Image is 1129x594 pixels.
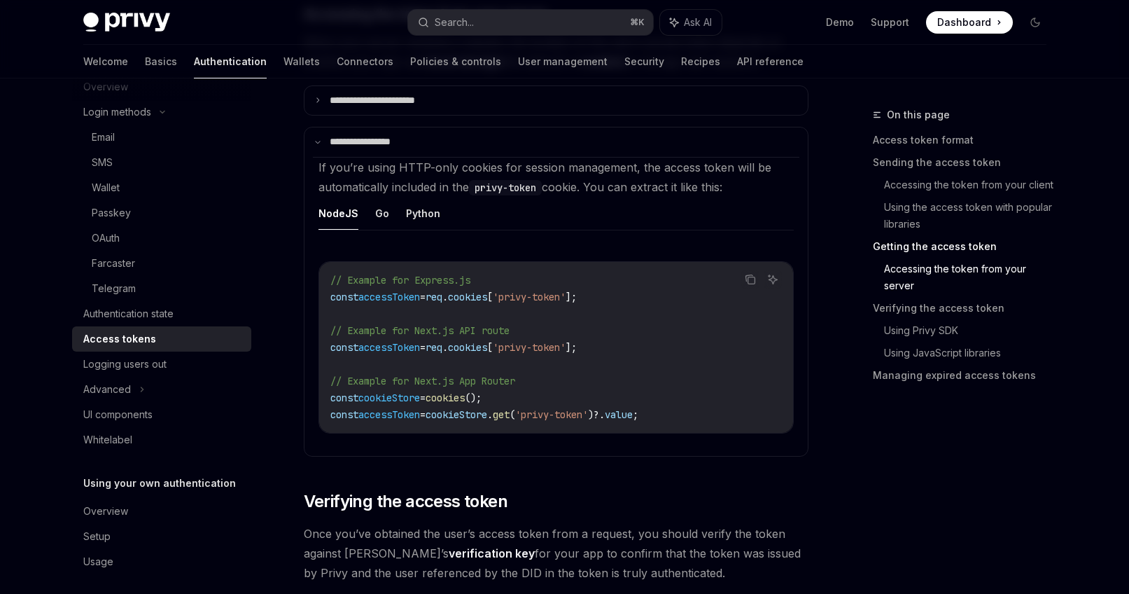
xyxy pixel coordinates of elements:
a: Whitelabel [72,427,251,453]
a: Logging users out [72,352,251,377]
div: Passkey [92,205,131,221]
div: Usage [83,553,113,570]
span: const [330,408,358,421]
button: Go [375,197,389,230]
a: Managing expired access tokens [873,364,1058,387]
div: Setup [83,528,111,545]
a: UI components [72,402,251,427]
span: cookies [426,392,465,404]
div: Overview [83,503,128,520]
div: Logging users out [83,356,167,373]
a: Recipes [681,45,720,78]
span: Once you’ve obtained the user’s access token from a request, you should verify the token against ... [304,524,808,583]
button: Ask AI [660,10,722,35]
div: SMS [92,154,113,171]
div: Login methods [83,104,151,120]
span: = [420,408,426,421]
div: Search... [435,14,474,31]
a: Authentication [194,45,267,78]
a: SMS [72,150,251,175]
span: req [426,291,442,303]
a: User management [518,45,608,78]
span: // Example for Next.js API route [330,324,510,337]
code: privy-token [469,180,542,195]
span: const [330,392,358,404]
div: Farcaster [92,255,135,272]
button: Toggle dark mode [1024,11,1046,34]
span: = [420,291,426,303]
div: Wallet [92,179,120,196]
span: ( [510,408,515,421]
span: cookieStore [358,392,420,404]
a: Using the access token with popular libraries [884,196,1058,235]
span: cookies [448,291,487,303]
span: ]; [566,341,577,354]
span: accessToken [358,408,420,421]
h5: Using your own authentication [83,475,236,492]
button: Search...⌘K [408,10,653,35]
a: Sending the access token [873,151,1058,174]
a: Access tokens [72,326,251,352]
a: Wallet [72,175,251,200]
div: UI components [83,406,153,423]
span: get [493,408,510,421]
a: Setup [72,524,251,549]
span: Verifying the access token [304,490,507,513]
a: Getting the access token [873,235,1058,258]
span: 'privy-token' [515,408,588,421]
span: 'privy-token' [493,341,566,354]
a: Security [624,45,664,78]
a: Using JavaScript libraries [884,342,1058,364]
span: cookieStore [426,408,487,421]
div: Authentication state [83,305,174,322]
span: // Example for Next.js App Router [330,375,515,387]
span: cookies [448,341,487,354]
a: Overview [72,499,251,524]
span: (); [465,392,482,404]
a: Telegram [72,276,251,301]
span: 'privy-token' [493,291,566,303]
div: Access tokens [83,331,156,347]
span: const [330,291,358,303]
span: = [420,341,426,354]
a: Basics [145,45,177,78]
a: Farcaster [72,251,251,276]
div: Telegram [92,280,136,297]
a: Wallets [283,45,320,78]
span: req [426,341,442,354]
span: )?. [588,408,605,421]
button: NodeJS [318,197,358,230]
span: . [487,408,493,421]
a: OAuth [72,226,251,251]
a: API reference [737,45,804,78]
span: If you’re using HTTP-only cookies for session management, the access token will be automatically ... [318,160,771,194]
a: Support [871,15,909,29]
span: Ask AI [684,15,712,29]
span: = [420,392,426,404]
span: . [442,341,448,354]
span: const [330,341,358,354]
a: Connectors [337,45,393,78]
a: Using Privy SDK [884,319,1058,342]
a: Email [72,125,251,150]
span: [ [487,291,493,303]
span: . [442,291,448,303]
a: Demo [826,15,854,29]
div: Email [92,129,115,146]
span: ]; [566,291,577,303]
span: // Example for Express.js [330,274,470,286]
span: ⌘ K [630,17,645,28]
a: Authentication state [72,301,251,326]
img: dark logo [83,13,170,32]
a: Welcome [83,45,128,78]
a: Dashboard [926,11,1013,34]
a: Accessing the token from your server [884,258,1058,297]
a: Access token format [873,129,1058,151]
span: ; [633,408,638,421]
a: Policies & controls [410,45,501,78]
span: [ [487,341,493,354]
button: Python [406,197,440,230]
a: Accessing the token from your client [884,174,1058,196]
span: Dashboard [937,15,991,29]
a: Verifying the access token [873,297,1058,319]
